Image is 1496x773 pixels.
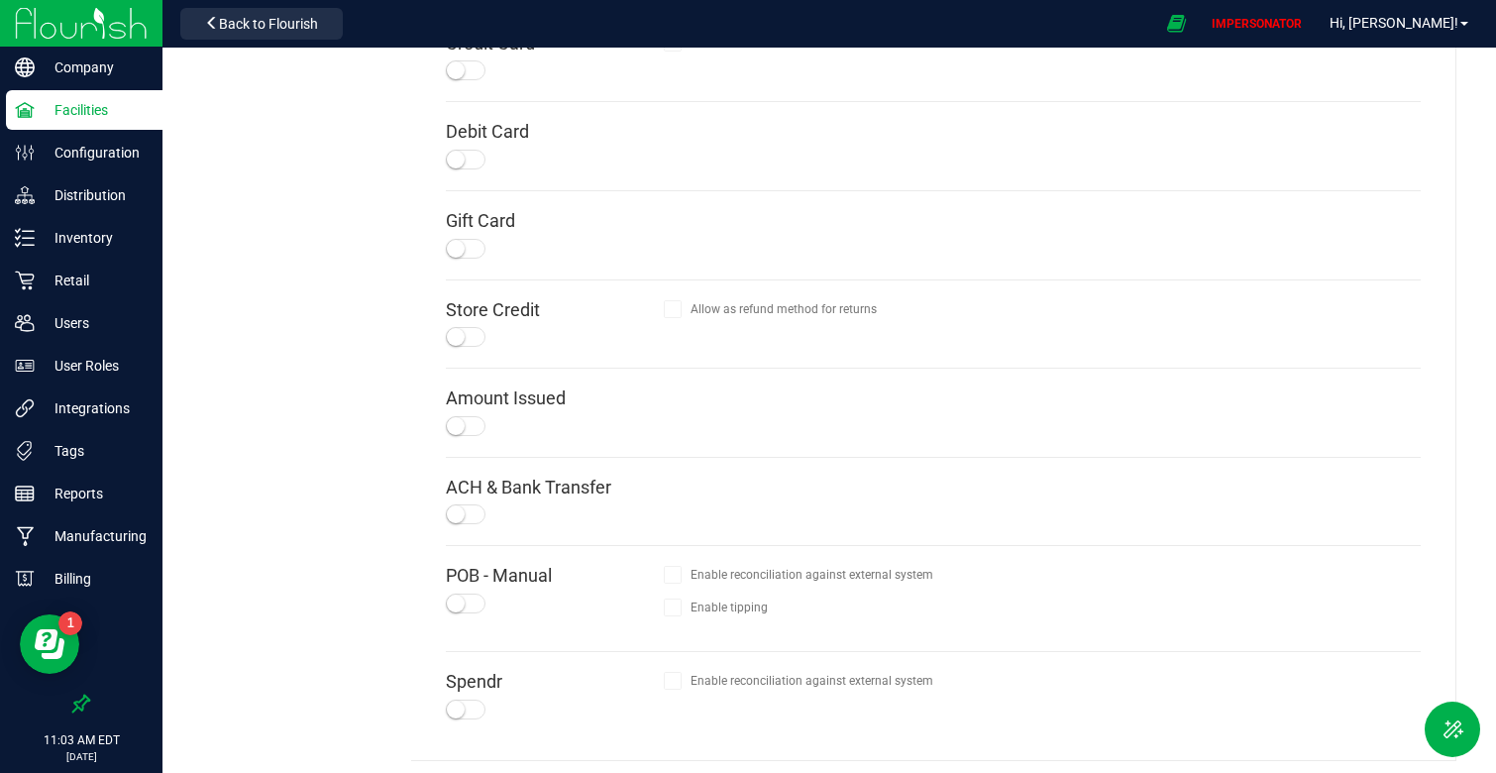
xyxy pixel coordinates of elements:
inline-svg: Company [15,57,35,77]
button: Toggle Menu [1425,702,1480,757]
span: Enable reconciliation against external system [691,566,933,584]
form-toggle: If checked, Flourish supports recording tips for POB - Manual transactions [664,599,691,616]
inline-svg: Retail [15,271,35,290]
p: 11:03 AM EDT [9,731,154,749]
form-toggle: Enabled for the facility [446,242,485,256]
h4: Spendr [446,672,664,692]
p: Reports [35,482,154,505]
inline-svg: Users [15,313,35,333]
inline-svg: Integrations [15,398,35,418]
form-toggle: Enabled for the facility [446,330,485,344]
form-toggle: Enabled for the facility [446,153,485,166]
span: Allow as refund method for returns [691,300,877,318]
p: Retail [35,269,154,292]
iframe: Resource center [20,614,79,674]
p: Configuration [35,141,154,165]
inline-svg: Reports [15,484,35,503]
span: Open Ecommerce Menu [1154,4,1199,43]
form-toggle: Enabled for the facility [446,703,485,717]
inline-svg: Inventory [15,228,35,248]
p: Manufacturing [35,524,154,548]
span: Enable reconciliation against external system [691,672,933,690]
inline-svg: Configuration [15,143,35,163]
form-toggle: Enabled for the facility [446,64,485,78]
inline-svg: Billing [15,569,35,589]
inline-svg: Facilities [15,100,35,120]
span: Hi, [PERSON_NAME]! [1330,15,1458,31]
inline-svg: Tags [15,441,35,461]
inline-svg: Manufacturing [15,526,35,546]
p: Inventory [35,226,154,250]
h4: POB - Manual [446,566,664,586]
form-toggle: If checked, Store Credit will be an eligible customer refund method [664,300,691,318]
p: Billing [35,567,154,591]
h4: Store Credit [446,300,664,320]
form-toggle: If checked, daily Spendr totals can be reconciled against external system [664,672,691,690]
p: Integrations [35,396,154,420]
h4: ACH & Bank Transfer [446,478,664,497]
inline-svg: User Roles [15,356,35,376]
label: Pin the sidebar to full width on large screens [71,694,91,714]
p: Facilities [35,98,154,122]
h4: Amount Issued [446,388,664,408]
p: Tags [35,439,154,463]
span: Back to Flourish [219,16,318,32]
p: Distribution [35,183,154,207]
form-toggle: If checked, daily POB - Manual totals can be reconciled against external system [664,566,691,584]
h4: Debit Card [446,122,664,142]
p: [DATE] [9,749,154,764]
form-toggle: Enabled for the facility [446,597,485,610]
button: Back to Flourish [180,8,343,40]
h4: Credit Card [446,34,664,54]
span: Enable tipping [691,599,768,616]
form-toggle: Enabled for the facility [446,508,485,522]
p: Users [35,311,154,335]
iframe: Resource center unread badge [58,611,82,635]
p: IMPERSONATOR [1204,15,1310,33]
form-toggle: Enabled for the facility [446,419,485,433]
h4: Gift Card [446,211,664,231]
p: Company [35,55,154,79]
p: User Roles [35,354,154,378]
inline-svg: Distribution [15,185,35,205]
